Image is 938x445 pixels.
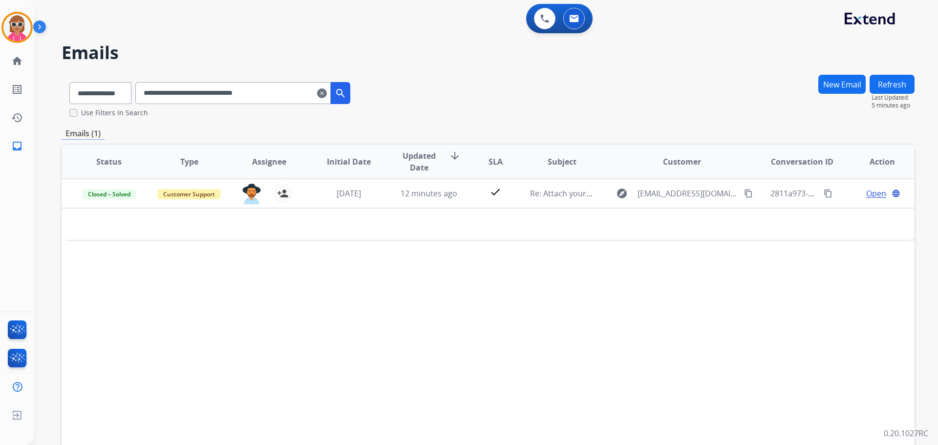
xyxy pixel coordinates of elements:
[277,188,289,199] mat-icon: person_add
[872,102,915,109] span: 5 minutes ago
[834,145,915,179] th: Action
[3,14,31,41] img: avatar
[252,156,286,168] span: Assignee
[489,156,503,168] span: SLA
[11,112,23,124] mat-icon: history
[317,87,327,99] mat-icon: clear
[870,75,915,94] button: Refresh
[449,150,461,162] mat-icon: arrow_downward
[490,186,501,198] mat-icon: check
[771,156,833,168] span: Conversation ID
[401,188,457,199] span: 12 minutes ago
[180,156,198,168] span: Type
[327,156,371,168] span: Initial Date
[11,55,23,67] mat-icon: home
[770,188,918,199] span: 2811a973-e6ac-4ac2-862d-8ce23fa9103b
[638,188,738,199] span: [EMAIL_ADDRESS][DOMAIN_NAME]
[548,156,576,168] span: Subject
[82,189,136,199] span: Closed – Solved
[11,84,23,95] mat-icon: list_alt
[616,188,628,199] mat-icon: explore
[872,94,915,102] span: Last Updated:
[892,189,900,198] mat-icon: language
[824,189,832,198] mat-icon: content_copy
[884,427,928,439] p: 0.20.1027RC
[663,156,701,168] span: Customer
[337,188,361,199] span: [DATE]
[242,184,261,204] img: agent-avatar
[744,189,753,198] mat-icon: content_copy
[866,188,886,199] span: Open
[818,75,866,94] button: New Email
[96,156,122,168] span: Status
[62,127,105,140] p: Emails (1)
[81,108,148,118] label: Use Filters In Search
[157,189,221,199] span: Customer Support
[530,188,908,199] span: Re: Attach your photos to your reply, and please include a photo of manufacturer's tag or sales i...
[397,150,442,173] span: Updated Date
[11,140,23,152] mat-icon: inbox
[62,43,915,63] h2: Emails
[335,87,346,99] mat-icon: search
